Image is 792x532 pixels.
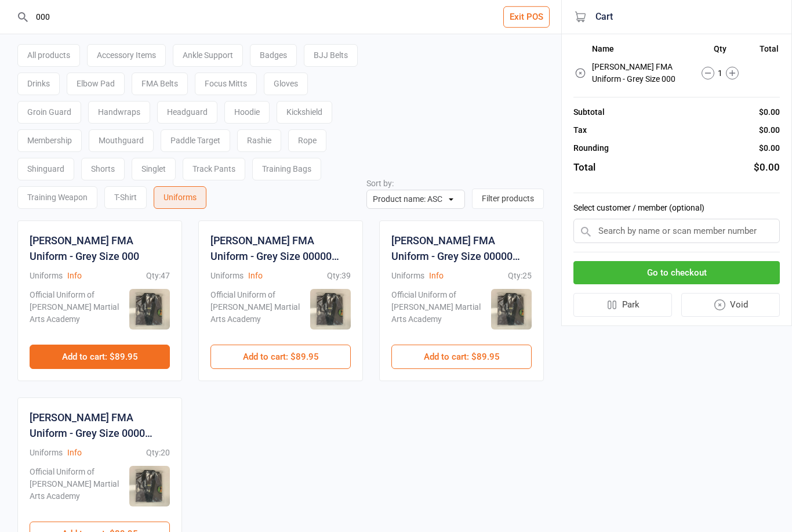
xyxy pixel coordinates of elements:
button: Void [681,293,780,317]
th: Qty [690,44,751,58]
button: Info [67,270,82,282]
img: Wilkes FMA Uniform - Grey Size 00000 (6x0) [491,289,532,330]
td: [PERSON_NAME] FMA Uniform - Grey Size 000 [592,59,689,87]
img: Wilkes FMA Uniform - Grey Size 00000 (5x0) [310,289,351,330]
div: [PERSON_NAME] FMA Uniform - Grey Size 00000 (6x0) [391,233,532,264]
div: Elbow Pad [67,73,125,95]
div: $0.00 [759,124,780,136]
div: Kickshield [277,101,332,124]
div: 1 [690,67,751,79]
div: Qty: 47 [146,270,170,282]
div: Uniforms [391,270,424,282]
label: Select customer / member (optional) [573,202,780,214]
div: Focus Mitts [195,73,257,95]
div: Hoodie [224,101,270,124]
div: Track Pants [183,158,245,180]
button: Filter products [472,189,544,209]
div: Gloves [264,73,308,95]
div: $0.00 [759,106,780,118]
div: Uniforms [210,270,244,282]
div: Official Uniform of [PERSON_NAME] Martial Arts Academy [391,289,486,333]
div: Uniforms [30,447,63,459]
div: [PERSON_NAME] FMA Uniform - Grey Size 000 [30,233,170,264]
div: Groin Guard [17,101,81,124]
input: Search by name or scan member number [573,219,780,243]
div: All products [17,44,80,67]
button: Add to cart: $89.95 [391,345,532,369]
div: $0.00 [754,160,780,175]
div: Uniforms [30,270,63,282]
div: Drinks [17,73,60,95]
button: Info [248,270,263,282]
img: Wilkes FMA Uniform - Grey Size 0000 (4x0) [129,466,170,506]
div: FMA Belts [132,73,188,95]
div: Mouthguard [89,129,154,152]
div: Singlet [132,158,176,180]
div: Shorts [81,158,125,180]
div: Badges [250,44,297,67]
div: $0.00 [759,142,780,154]
div: Paddle Target [161,129,230,152]
div: BJJ Belts [304,44,358,67]
div: Official Uniform of [PERSON_NAME] Martial Arts Academy [30,289,125,333]
div: Uniforms [154,186,206,209]
div: Qty: 20 [146,447,170,459]
div: Training Bags [252,158,321,180]
div: Official Uniform of [PERSON_NAME] Martial Arts Academy [210,289,306,333]
div: Headguard [157,101,217,124]
button: Park [573,293,672,317]
button: Exit POS [503,6,550,28]
div: Rounding [573,142,609,154]
div: [PERSON_NAME] FMA Uniform - Grey Size 0000 (4x0) [30,410,170,441]
div: Official Uniform of [PERSON_NAME] Martial Arts Academy [30,466,125,510]
div: Handwraps [88,101,150,124]
div: Ankle Support [173,44,243,67]
button: Add to cart: $89.95 [210,345,351,369]
div: Membership [17,129,82,152]
button: Info [67,447,82,459]
label: Sort by: [366,179,394,188]
th: Total [752,44,779,58]
button: Info [429,270,444,282]
div: Rashie [237,129,281,152]
div: [PERSON_NAME] FMA Uniform - Grey Size 00000 (5x0) [210,233,351,264]
div: Total [573,160,595,175]
div: Qty: 25 [508,270,532,282]
div: Training Weapon [17,186,97,209]
div: Qty: 39 [327,270,351,282]
img: Wilkes FMA Uniform - Grey Size 000 [129,289,170,330]
div: Subtotal [573,106,605,118]
button: Add to cart: $89.95 [30,345,170,369]
button: Go to checkout [573,261,780,285]
div: Shinguard [17,158,74,180]
th: Name [592,44,689,58]
div: T-Shirt [104,186,147,209]
div: Rope [288,129,326,152]
div: Accessory Items [87,44,166,67]
div: Tax [573,124,587,136]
